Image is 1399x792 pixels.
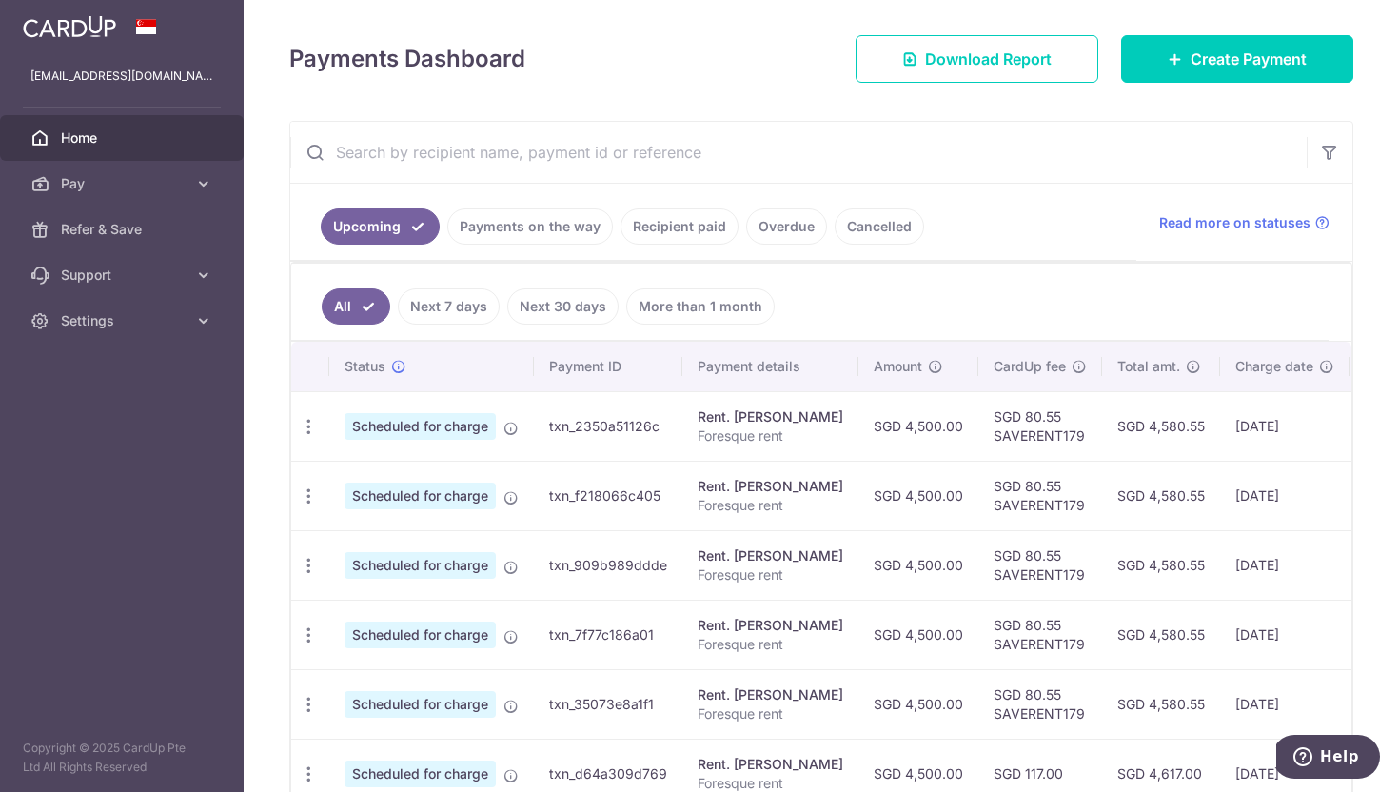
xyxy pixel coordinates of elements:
td: SGD 80.55 SAVERENT179 [978,461,1102,530]
span: Create Payment [1191,48,1307,70]
td: SGD 4,500.00 [858,461,978,530]
a: Upcoming [321,208,440,245]
td: SGD 80.55 SAVERENT179 [978,600,1102,669]
p: Foresque rent [698,704,843,723]
span: Status [345,357,385,376]
p: Foresque rent [698,426,843,445]
p: Foresque rent [698,496,843,515]
span: Settings [61,311,187,330]
td: SGD 4,500.00 [858,669,978,739]
img: CardUp [23,15,116,38]
span: Pay [61,174,187,193]
td: [DATE] [1220,669,1350,739]
td: SGD 80.55 SAVERENT179 [978,530,1102,600]
div: Rent. [PERSON_NAME] [698,407,843,426]
span: Total amt. [1117,357,1180,376]
a: All [322,288,390,325]
td: SGD 4,580.55 [1102,669,1220,739]
span: Refer & Save [61,220,187,239]
td: txn_7f77c186a01 [534,600,682,669]
td: SGD 4,580.55 [1102,600,1220,669]
a: Overdue [746,208,827,245]
a: Download Report [856,35,1098,83]
a: Payments on the way [447,208,613,245]
td: SGD 80.55 SAVERENT179 [978,391,1102,461]
span: Amount [874,357,922,376]
td: [DATE] [1220,391,1350,461]
a: Create Payment [1121,35,1353,83]
td: txn_35073e8a1f1 [534,669,682,739]
p: Foresque rent [698,635,843,654]
span: Scheduled for charge [345,483,496,509]
iframe: Opens a widget where you can find more information [1276,735,1380,782]
td: [DATE] [1220,530,1350,600]
td: SGD 80.55 SAVERENT179 [978,669,1102,739]
input: Search by recipient name, payment id or reference [290,122,1307,183]
span: Scheduled for charge [345,622,496,648]
span: CardUp fee [994,357,1066,376]
th: Payment details [682,342,858,391]
a: Read more on statuses [1159,213,1330,232]
td: SGD 4,500.00 [858,530,978,600]
td: txn_f218066c405 [534,461,682,530]
span: Home [61,129,187,148]
span: Read more on statuses [1159,213,1310,232]
td: SGD 4,580.55 [1102,391,1220,461]
a: Cancelled [835,208,924,245]
div: Rent. [PERSON_NAME] [698,477,843,496]
td: SGD 4,500.00 [858,600,978,669]
span: Download Report [925,48,1052,70]
span: Scheduled for charge [345,413,496,440]
h4: Payments Dashboard [289,42,525,76]
span: Scheduled for charge [345,552,496,579]
span: Charge date [1235,357,1313,376]
td: SGD 4,500.00 [858,391,978,461]
span: Scheduled for charge [345,691,496,718]
span: Scheduled for charge [345,761,496,787]
p: Foresque rent [698,565,843,584]
td: txn_909b989ddde [534,530,682,600]
div: Rent. [PERSON_NAME] [698,616,843,635]
a: More than 1 month [626,288,775,325]
div: Rent. [PERSON_NAME] [698,685,843,704]
td: txn_2350a51126c [534,391,682,461]
div: Rent. [PERSON_NAME] [698,546,843,565]
th: Payment ID [534,342,682,391]
span: Support [61,266,187,285]
a: Next 30 days [507,288,619,325]
div: Rent. [PERSON_NAME] [698,755,843,774]
td: SGD 4,580.55 [1102,461,1220,530]
td: SGD 4,580.55 [1102,530,1220,600]
td: [DATE] [1220,461,1350,530]
td: [DATE] [1220,600,1350,669]
a: Recipient paid [621,208,739,245]
p: [EMAIL_ADDRESS][DOMAIN_NAME] [30,67,213,86]
a: Next 7 days [398,288,500,325]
